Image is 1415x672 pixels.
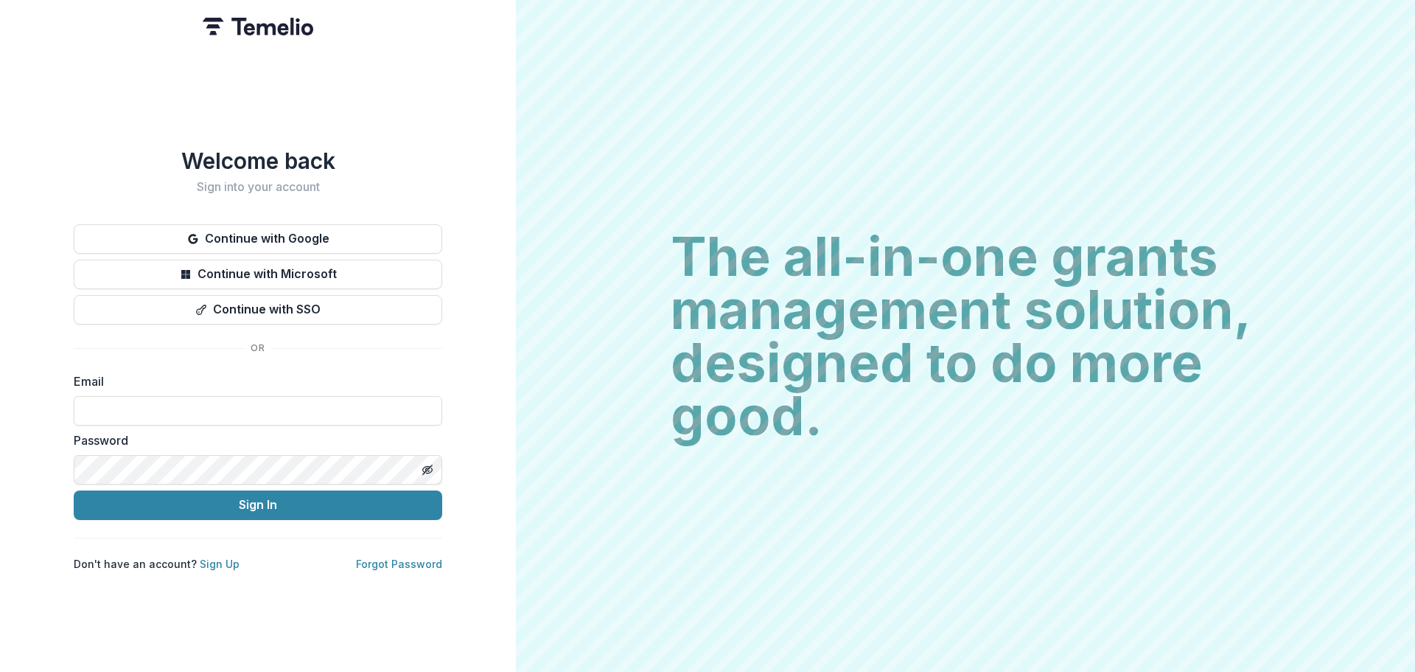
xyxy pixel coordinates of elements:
h1: Welcome back [74,148,442,174]
label: Password [74,432,433,449]
button: Sign In [74,491,442,520]
button: Continue with Google [74,224,442,254]
label: Email [74,373,433,390]
button: Toggle password visibility [416,458,439,482]
button: Continue with SSO [74,295,442,325]
a: Forgot Password [356,558,442,570]
img: Temelio [203,18,313,35]
a: Sign Up [200,558,240,570]
button: Continue with Microsoft [74,260,442,289]
p: Don't have an account? [74,556,240,572]
h2: Sign into your account [74,180,442,194]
